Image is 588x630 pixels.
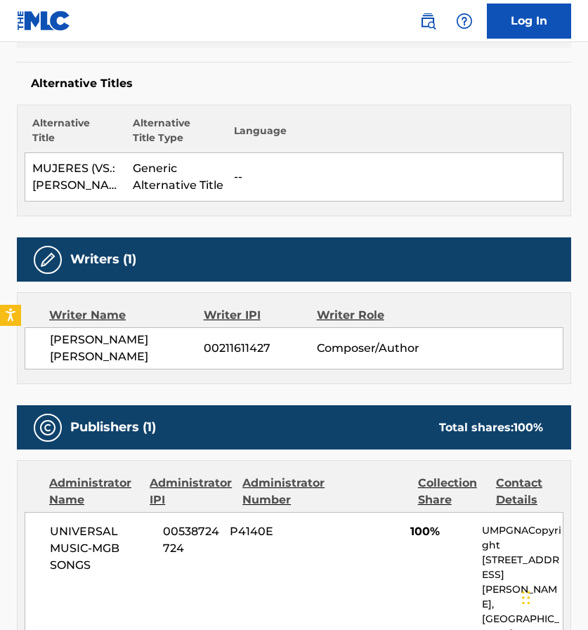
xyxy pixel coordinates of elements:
div: Writer Role [317,307,419,324]
span: UNIVERSAL MUSIC-MGB SONGS [50,523,152,574]
div: Administrator IPI [150,475,232,508]
img: search [419,13,436,29]
img: Publishers [39,419,56,436]
th: Alternative Title Type [126,116,227,153]
div: Total shares: [439,419,543,436]
div: Administrator Name [49,475,139,508]
div: Administrator Number [242,475,325,508]
span: 100 % [514,421,543,434]
span: 00211611427 [204,340,317,357]
h5: Publishers (1) [70,419,156,435]
span: [PERSON_NAME] [PERSON_NAME] [50,332,204,365]
td: -- [227,153,563,202]
div: Drag [522,577,530,619]
p: UMPGNACopyright [482,523,563,553]
span: Composer/Author [317,340,419,357]
img: MLC Logo [17,11,71,31]
th: Language [227,116,563,153]
th: Alternative Title [25,116,126,153]
div: Writer Name [49,307,204,324]
a: Log In [487,4,571,39]
div: Contact Details [496,475,563,508]
span: 100% [410,523,472,540]
iframe: Chat Widget [518,563,588,630]
div: Collection Share [418,475,485,508]
h5: Alternative Titles [31,77,557,91]
h5: Writers (1) [70,251,136,268]
p: [STREET_ADDRESS][PERSON_NAME], [482,553,563,612]
div: Help [450,7,478,35]
span: 00538724724 [163,523,219,557]
td: MUJERES (VS.: [PERSON_NAME]) [25,153,126,202]
span: P4140E [230,523,307,540]
img: help [456,13,473,29]
a: Public Search [414,7,442,35]
td: Generic Alternative Title [126,153,227,202]
div: Writer IPI [204,307,317,324]
img: Writers [39,251,56,268]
